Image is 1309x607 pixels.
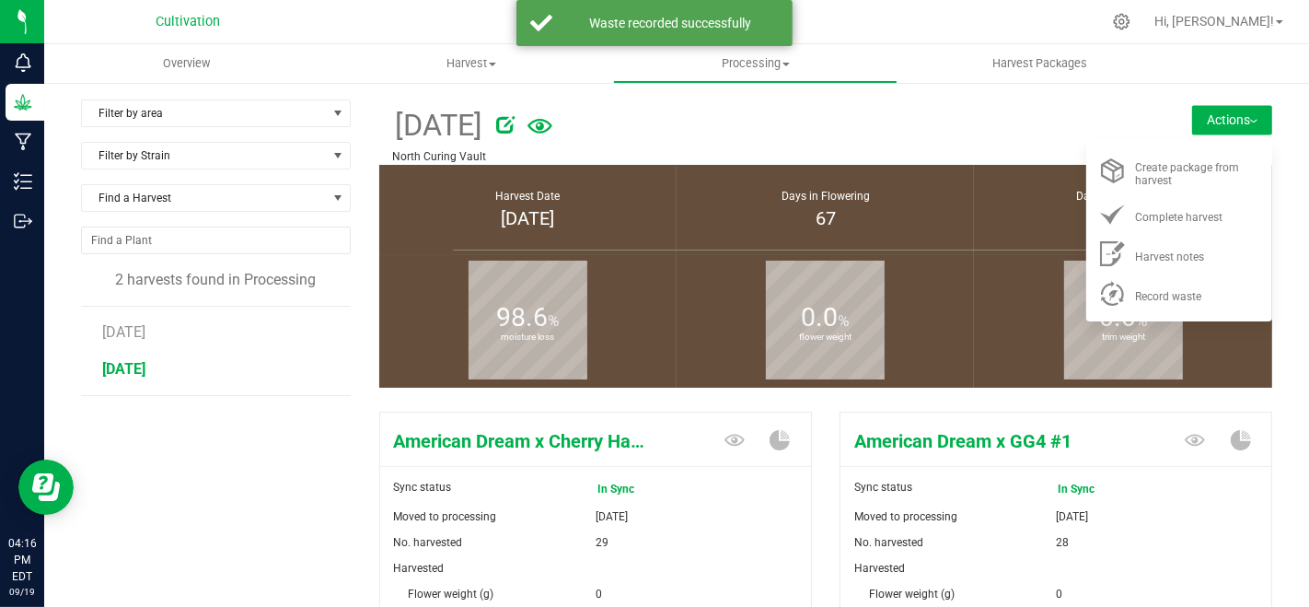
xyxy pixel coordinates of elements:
a: Harvest [329,44,613,83]
span: Cultivation [156,14,220,29]
iframe: Resource center [18,460,74,515]
inline-svg: Inventory [14,172,32,191]
span: In Sync [596,474,673,504]
a: Processing [613,44,898,83]
div: [DATE] [402,204,654,232]
group-info-box: Harvest Date [393,165,663,255]
div: Days in Vegetation [997,188,1248,204]
span: 0 [596,581,602,607]
p: 09/19 [8,585,36,599]
span: [DATE] [596,504,628,530]
button: Actions [1192,105,1272,134]
span: Flower weight (g) [869,588,955,601]
span: Record waste [1135,290,1201,303]
span: Harvested [394,562,445,575]
span: Harvested [854,562,905,575]
span: Overview [138,55,235,72]
div: Harvest Date [402,188,654,204]
b: moisture loss [469,255,587,420]
div: 35 [997,204,1248,232]
span: [DATE] [1056,504,1088,530]
span: [DATE] [102,360,145,378]
inline-svg: Manufacturing [14,133,32,151]
span: Harvest Packages [967,55,1112,72]
group-info-box: Days in vegetation [988,165,1257,255]
span: 29 [596,530,608,555]
inline-svg: Grow [14,93,32,111]
b: trim weight [1064,255,1183,420]
div: 67 [700,204,951,232]
span: American Dream x GG4 #1 [840,427,1126,455]
b: flower weight [766,255,885,420]
span: Hi, [PERSON_NAME]! [1154,14,1274,29]
span: Processing [614,55,897,72]
group-info-box: Days in flowering [690,165,960,255]
span: Find a Harvest [82,185,327,211]
span: Harvest notes [1135,251,1204,263]
span: Sync status [394,481,452,494]
span: Filter by area [82,100,327,126]
p: North Curing Vault [393,148,1110,165]
span: American Dream x Cherry Hash Plant #6 [380,427,666,455]
span: In Sync [597,476,671,502]
span: [DATE] [393,103,483,148]
span: In Sync [1058,476,1131,502]
div: 2 harvests found in Processing [81,269,351,291]
span: No. harvested [394,536,463,549]
div: Manage settings [1110,13,1133,30]
span: Complete harvest [1135,211,1222,224]
inline-svg: Outbound [14,212,32,230]
group-info-box: Trim weight % [988,255,1257,388]
a: Harvest Packages [898,44,1182,83]
span: Create package from harvest [1135,161,1239,187]
group-info-box: Moisture loss % [393,255,663,388]
span: In Sync [1056,474,1133,504]
span: Moved to processing [854,510,957,523]
div: Waste recorded successfully [562,14,779,32]
span: Filter by Strain [82,143,327,169]
span: 0 [1056,581,1062,607]
span: Sync status [854,481,912,494]
group-info-box: Flower weight % [690,255,960,388]
span: [DATE] [102,323,145,341]
span: Moved to processing [394,510,497,523]
a: Overview [44,44,329,83]
span: Flower weight (g) [409,588,494,601]
input: NO DATA FOUND [82,228,350,253]
div: Days in Flowering [700,188,951,204]
inline-svg: Monitoring [14,53,32,72]
p: 04:16 PM EDT [8,535,36,585]
span: No. harvested [854,536,923,549]
span: Harvest [330,55,612,72]
span: 28 [1056,530,1069,555]
span: select [326,100,349,126]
